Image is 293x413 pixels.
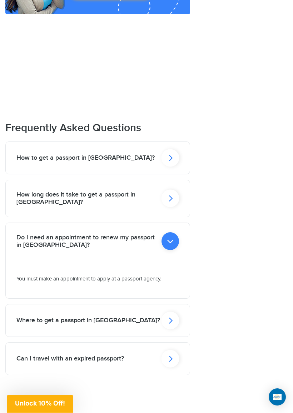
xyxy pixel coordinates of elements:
div: Unlock 10% Off! [7,395,73,413]
span: Unlock 10% Off! [15,400,65,407]
div: Open Intercom Messenger [269,389,286,406]
h2: How to get a passport in [GEOGRAPHIC_DATA]? [16,154,155,162]
h2: Frequently Asked Questions [5,122,190,135]
h2: Where to get a passport in [GEOGRAPHIC_DATA]? [16,317,160,325]
iframe: Customer reviews powered by Trustpilot [5,15,190,100]
p: You must make an appointment to apply at a passport agency. [16,275,179,284]
h2: Do I need an appointment to renew my passport in [GEOGRAPHIC_DATA]? [16,234,162,249]
h2: How long does it take to get a passport in [GEOGRAPHIC_DATA]? [16,191,162,206]
h2: Can I travel with an expired passport? [16,355,124,363]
